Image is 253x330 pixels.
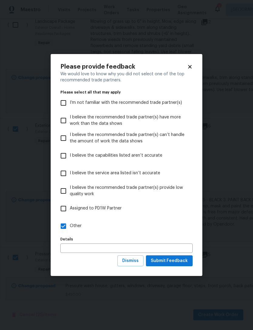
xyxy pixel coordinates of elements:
span: Submit Feedback [151,257,188,265]
span: Dismiss [122,257,139,265]
span: Other [70,223,82,229]
span: I believe the service area listed isn’t accurate [70,170,160,176]
div: We would love to know why you did not select one of the top recommended trade partners. [60,71,193,83]
legend: Please select all that may apply [60,90,193,94]
span: I believe the recommended trade partner(s) have more work than the data shows [70,114,188,127]
span: I’m not familiar with the recommended trade partner(s) [70,100,182,106]
label: Details [60,237,193,241]
span: I believe the recommended trade partner(s) provide low quality work [70,185,188,197]
button: Submit Feedback [146,255,193,267]
button: Dismiss [117,255,143,267]
h2: Please provide feedback [60,64,187,70]
span: I believe the recommended trade partner(s) can’t handle the amount of work the data shows [70,132,188,145]
span: I believe the capabilities listed aren’t accurate [70,152,162,159]
span: Assigned to PD1W Partner [70,205,122,212]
